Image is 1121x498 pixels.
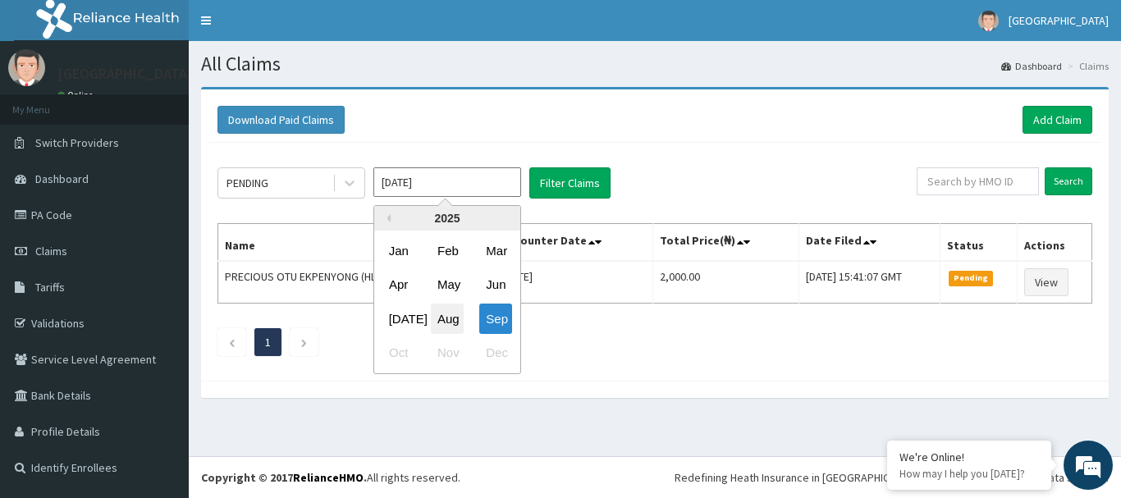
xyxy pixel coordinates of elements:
a: Dashboard [1001,59,1062,73]
a: View [1024,268,1068,296]
td: 2,000.00 [653,261,799,304]
div: Choose July 2025 [382,304,415,334]
h1: All Claims [201,53,1109,75]
div: We're Online! [899,450,1039,464]
span: Pending [949,271,994,286]
strong: Copyright © 2017 . [201,470,367,485]
input: Select Month and Year [373,167,521,197]
button: Previous Year [382,214,391,222]
div: Choose September 2025 [479,304,512,334]
td: [DATE] 15:41:07 GMT [799,261,940,304]
span: Claims [35,244,67,258]
div: Choose May 2025 [431,270,464,300]
a: RelianceHMO [293,470,364,485]
a: Page 1 is your current page [265,335,271,350]
footer: All rights reserved. [189,456,1121,498]
span: Tariffs [35,280,65,295]
div: Choose August 2025 [431,304,464,334]
span: [GEOGRAPHIC_DATA] [1009,13,1109,28]
div: Choose January 2025 [382,235,415,266]
span: Switch Providers [35,135,119,150]
div: Redefining Heath Insurance in [GEOGRAPHIC_DATA] using Telemedicine and Data Science! [675,469,1109,486]
th: Date Filed [799,224,940,262]
div: Choose April 2025 [382,270,415,300]
div: Choose March 2025 [479,235,512,266]
th: Actions [1018,224,1092,262]
img: User Image [978,11,999,31]
p: How may I help you today? [899,467,1039,481]
input: Search by HMO ID [917,167,1039,195]
input: Search [1045,167,1092,195]
p: [GEOGRAPHIC_DATA] [57,66,193,81]
button: Filter Claims [529,167,611,199]
th: Name [218,224,496,262]
img: User Image [8,49,45,86]
a: Online [57,89,97,101]
span: Dashboard [35,171,89,186]
div: PENDING [226,175,268,191]
th: Status [940,224,1017,262]
li: Claims [1064,59,1109,73]
div: Choose June 2025 [479,270,512,300]
div: 2025 [374,206,520,231]
div: Choose February 2025 [431,235,464,266]
a: Previous page [228,335,236,350]
a: Next page [300,335,308,350]
button: Download Paid Claims [217,106,345,134]
td: PRECIOUS OTU EKPENYONG (HLP/10050/A) [218,261,496,304]
a: Add Claim [1023,106,1092,134]
div: month 2025-09 [374,234,520,370]
th: Total Price(₦) [653,224,799,262]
